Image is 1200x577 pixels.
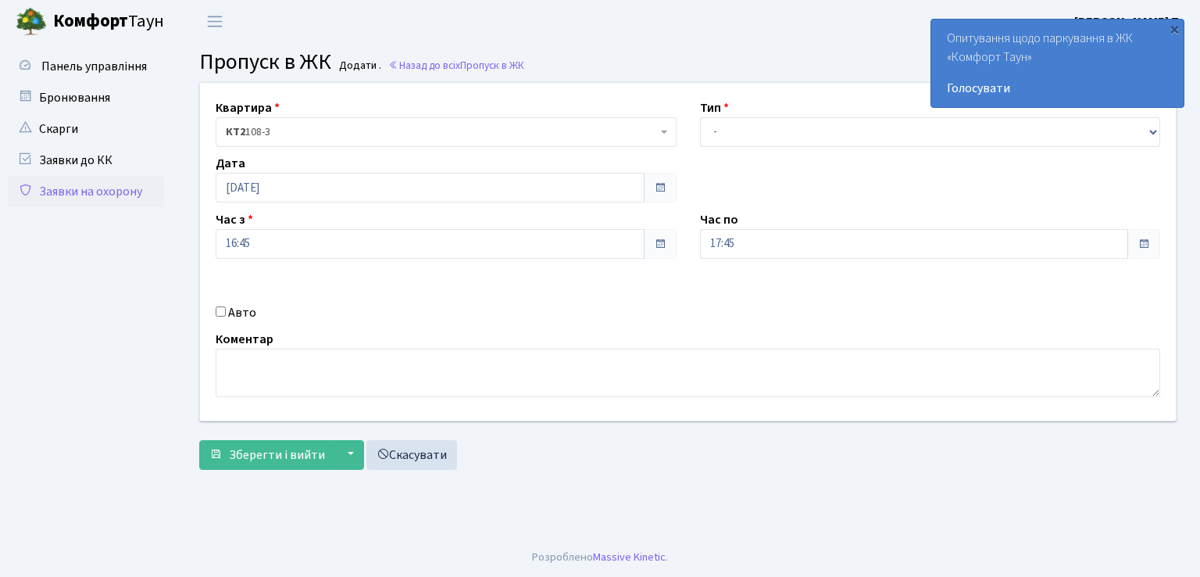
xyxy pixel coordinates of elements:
[1074,13,1181,31] a: [PERSON_NAME] Т.
[199,46,331,77] span: Пропуск в ЖК
[8,82,164,113] a: Бронювання
[460,58,524,73] span: Пропуск в ЖК
[8,145,164,176] a: Заявки до КК
[53,9,128,34] b: Комфорт
[226,124,245,140] b: КТ2
[216,154,245,173] label: Дата
[593,549,666,565] a: Massive Kinetic
[336,59,381,73] small: Додати .
[947,79,1168,98] a: Голосувати
[53,9,164,35] span: Таун
[8,176,164,207] a: Заявки на охорону
[228,303,256,322] label: Авто
[8,51,164,82] a: Панель управління
[931,20,1184,107] div: Опитування щодо паркування в ЖК «Комфорт Таун»
[216,99,280,117] label: Квартира
[229,446,325,464] span: Зберегти і вийти
[226,124,657,140] span: <b>КТ2</b>&nbsp;&nbsp;&nbsp;108-3
[41,58,147,75] span: Панель управління
[8,113,164,145] a: Скарги
[195,9,234,34] button: Переключити навігацію
[216,210,253,229] label: Час з
[216,330,273,349] label: Коментар
[16,6,47,38] img: logo.png
[216,117,677,147] span: <b>КТ2</b>&nbsp;&nbsp;&nbsp;108-3
[1074,13,1181,30] b: [PERSON_NAME] Т.
[199,440,335,470] button: Зберегти і вийти
[388,58,524,73] a: Назад до всіхПропуск в ЖК
[1166,21,1182,37] div: ×
[366,440,457,470] a: Скасувати
[700,99,729,117] label: Тип
[700,210,738,229] label: Час по
[532,549,668,566] div: Розроблено .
